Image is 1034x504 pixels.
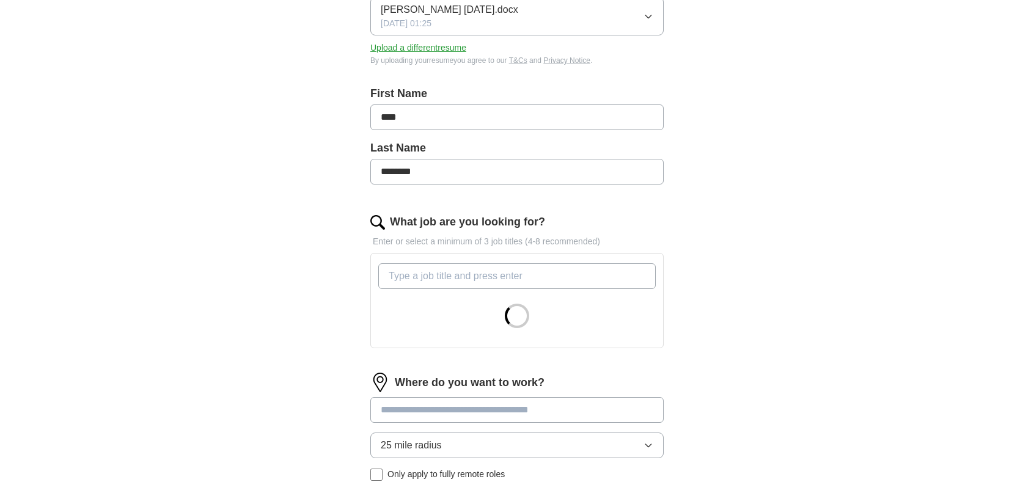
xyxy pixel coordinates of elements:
[370,235,664,248] p: Enter or select a minimum of 3 job titles (4-8 recommended)
[370,215,385,230] img: search.png
[370,433,664,458] button: 25 mile radius
[381,17,431,30] span: [DATE] 01:25
[370,86,664,102] label: First Name
[370,469,383,481] input: Only apply to fully remote roles
[509,56,527,65] a: T&Cs
[387,468,505,481] span: Only apply to fully remote roles
[370,55,664,66] div: By uploading your resume you agree to our and .
[378,263,656,289] input: Type a job title and press enter
[370,373,390,392] img: location.png
[395,374,544,391] label: Where do you want to work?
[390,214,545,230] label: What job are you looking for?
[381,438,442,453] span: 25 mile radius
[370,42,466,54] button: Upload a differentresume
[370,140,664,156] label: Last Name
[381,2,518,17] span: [PERSON_NAME] [DATE].docx
[543,56,590,65] a: Privacy Notice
